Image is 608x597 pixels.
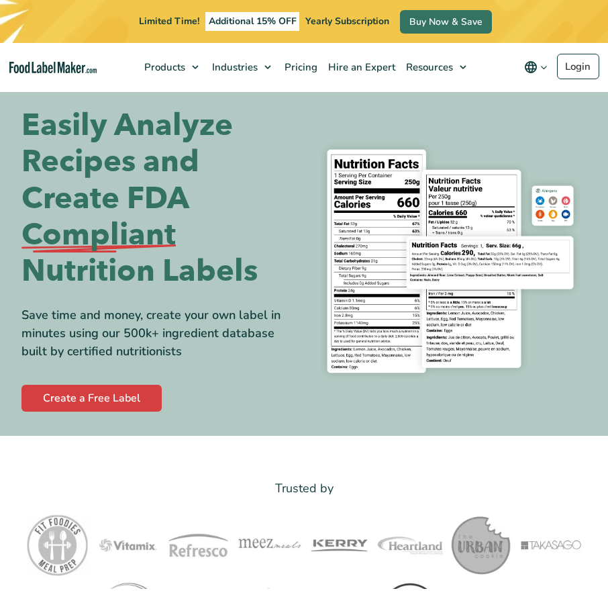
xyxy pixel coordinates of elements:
[21,479,587,498] p: Trusted by
[402,60,454,74] span: Resources
[21,385,162,412] a: Create a Free Label
[400,10,492,34] a: Buy Now & Save
[305,15,389,28] span: Yearly Subscription
[21,107,294,290] h1: Easily Analyze Recipes and Create FDA Nutrition Labels
[557,54,599,79] a: Login
[515,54,557,81] button: Change language
[21,306,294,361] div: Save time and money, create your own label in minutes using our 500k+ ingredient database built b...
[140,60,187,74] span: Products
[21,217,176,253] span: Compliant
[278,43,321,91] a: Pricing
[205,43,278,91] a: Industries
[205,12,300,31] span: Additional 15% OFF
[208,60,259,74] span: Industries
[9,62,97,73] a: Food Label Maker homepage
[399,43,473,91] a: Resources
[138,43,205,91] a: Products
[281,60,319,74] span: Pricing
[324,60,397,74] span: Hire an Expert
[321,43,399,91] a: Hire an Expert
[139,15,199,28] span: Limited Time!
